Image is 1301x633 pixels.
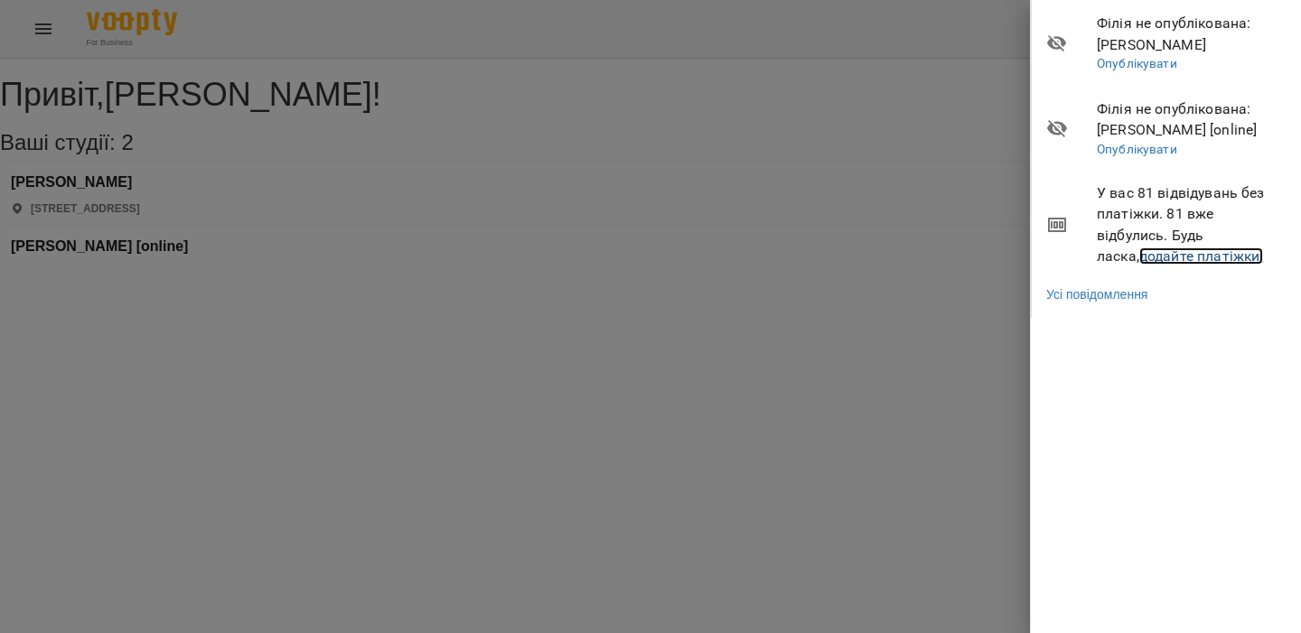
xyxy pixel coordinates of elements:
a: Опублікувати [1097,56,1177,70]
a: додайте платіжки! [1139,247,1264,265]
a: Усі повідомлення [1046,285,1147,303]
a: Опублікувати [1097,142,1177,156]
span: У вас 81 відвідувань без платіжки. 81 вже відбулись. Будь ласка, [1097,182,1287,267]
span: Філія не опублікована : [PERSON_NAME] [online] [1097,98,1287,141]
span: Філія не опублікована : [PERSON_NAME] [1097,13,1287,55]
